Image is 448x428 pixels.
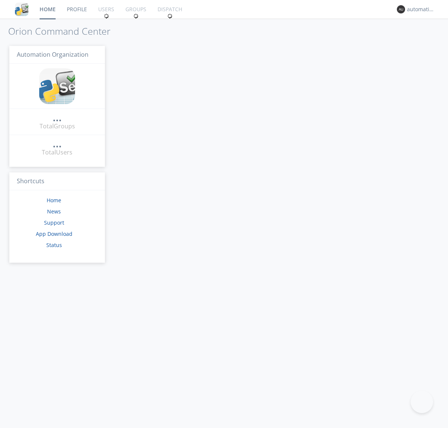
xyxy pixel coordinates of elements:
[397,5,405,13] img: 373638.png
[46,241,62,249] a: Status
[42,148,72,157] div: Total Users
[17,50,88,59] span: Automation Organization
[47,197,61,204] a: Home
[53,140,62,148] a: ...
[39,68,75,104] img: cddb5a64eb264b2086981ab96f4c1ba7
[44,219,64,226] a: Support
[104,13,109,19] img: spin.svg
[47,208,61,215] a: News
[53,113,62,121] div: ...
[407,6,435,13] div: automation+atlas0016
[9,172,105,191] h3: Shortcuts
[133,13,139,19] img: spin.svg
[411,391,433,413] iframe: Toggle Customer Support
[167,13,172,19] img: spin.svg
[53,140,62,147] div: ...
[53,113,62,122] a: ...
[15,3,28,16] img: cddb5a64eb264b2086981ab96f4c1ba7
[40,122,75,131] div: Total Groups
[36,230,72,237] a: App Download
